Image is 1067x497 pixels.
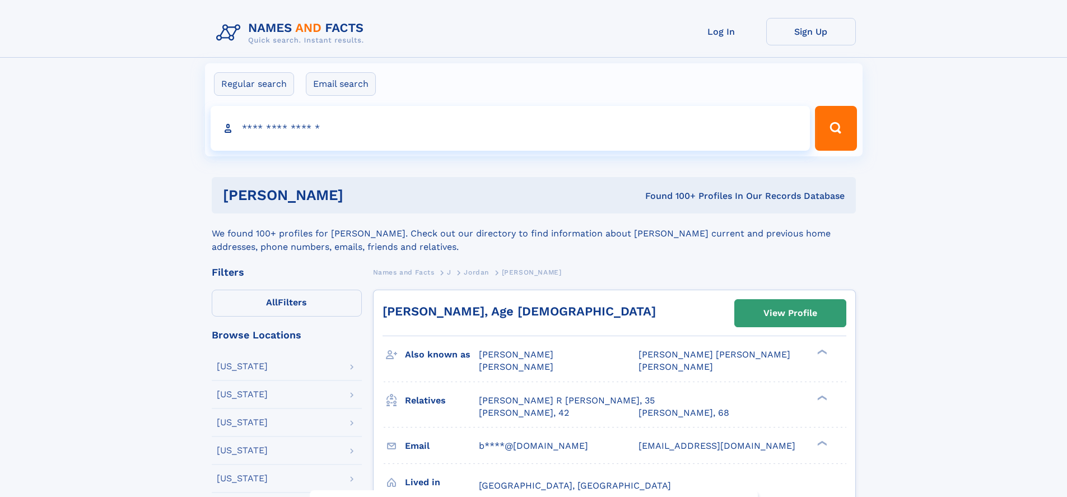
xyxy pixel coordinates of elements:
[405,345,479,364] h3: Also known as
[217,390,268,399] div: [US_STATE]
[479,361,553,372] span: [PERSON_NAME]
[405,473,479,492] h3: Lived in
[815,106,856,151] button: Search Button
[677,18,766,45] a: Log In
[639,349,790,360] span: [PERSON_NAME] [PERSON_NAME]
[212,213,856,254] div: We found 100+ profiles for [PERSON_NAME]. Check out our directory to find information about [PERS...
[479,480,671,491] span: [GEOGRAPHIC_DATA], [GEOGRAPHIC_DATA]
[217,474,268,483] div: [US_STATE]
[735,300,846,327] a: View Profile
[639,361,713,372] span: [PERSON_NAME]
[405,391,479,410] h3: Relatives
[212,18,373,48] img: Logo Names and Facts
[639,440,795,451] span: [EMAIL_ADDRESS][DOMAIN_NAME]
[814,439,828,447] div: ❯
[464,268,489,276] span: Jordan
[217,418,268,427] div: [US_STATE]
[211,106,810,151] input: search input
[405,436,479,456] h3: Email
[212,267,362,277] div: Filters
[479,394,655,407] a: [PERSON_NAME] R [PERSON_NAME], 35
[223,188,495,202] h1: [PERSON_NAME]
[763,300,817,326] div: View Profile
[639,407,729,419] a: [PERSON_NAME], 68
[447,268,451,276] span: J
[464,265,489,279] a: Jordan
[214,72,294,96] label: Regular search
[212,330,362,340] div: Browse Locations
[306,72,376,96] label: Email search
[212,290,362,317] label: Filters
[383,304,656,318] a: [PERSON_NAME], Age [DEMOGRAPHIC_DATA]
[766,18,856,45] a: Sign Up
[447,265,451,279] a: J
[814,394,828,401] div: ❯
[479,407,569,419] a: [PERSON_NAME], 42
[479,349,553,360] span: [PERSON_NAME]
[373,265,435,279] a: Names and Facts
[266,297,278,308] span: All
[502,268,562,276] span: [PERSON_NAME]
[814,349,828,356] div: ❯
[494,190,845,202] div: Found 100+ Profiles In Our Records Database
[217,362,268,371] div: [US_STATE]
[217,446,268,455] div: [US_STATE]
